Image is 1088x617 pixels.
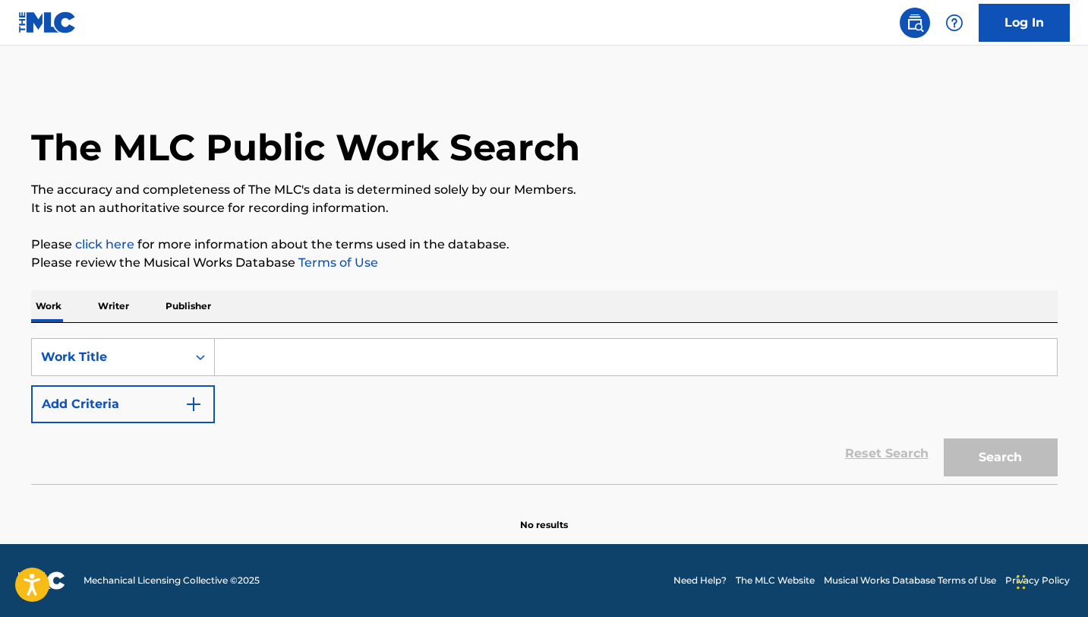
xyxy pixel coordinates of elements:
p: Work [31,290,66,322]
img: search [906,14,924,32]
a: click here [75,237,134,252]
p: Please review the Musical Works Database [31,254,1058,272]
div: Drag [1017,559,1026,605]
form: Search Form [31,338,1058,484]
a: Musical Works Database Terms of Use [824,574,996,587]
img: help [945,14,963,32]
a: The MLC Website [736,574,815,587]
a: Log In [979,4,1070,42]
h1: The MLC Public Work Search [31,125,580,170]
span: Mechanical Licensing Collective © 2025 [84,574,260,587]
div: Help [939,8,970,38]
p: Please for more information about the terms used in the database. [31,236,1058,254]
iframe: Chat Widget [1012,544,1088,617]
a: Terms of Use [295,255,378,270]
a: Privacy Policy [1005,574,1070,587]
p: Publisher [161,290,216,322]
p: The accuracy and completeness of The MLC's data is determined solely by our Members. [31,181,1058,199]
a: Public Search [900,8,930,38]
div: Work Title [41,348,178,366]
p: Writer [93,290,134,322]
img: logo [18,571,65,590]
img: MLC Logo [18,11,77,33]
a: Need Help? [673,574,727,587]
img: 9d2ae6d4665cec9f34b9.svg [184,395,203,413]
p: It is not an authoritative source for recording information. [31,199,1058,217]
p: No results [520,500,568,532]
button: Add Criteria [31,385,215,423]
